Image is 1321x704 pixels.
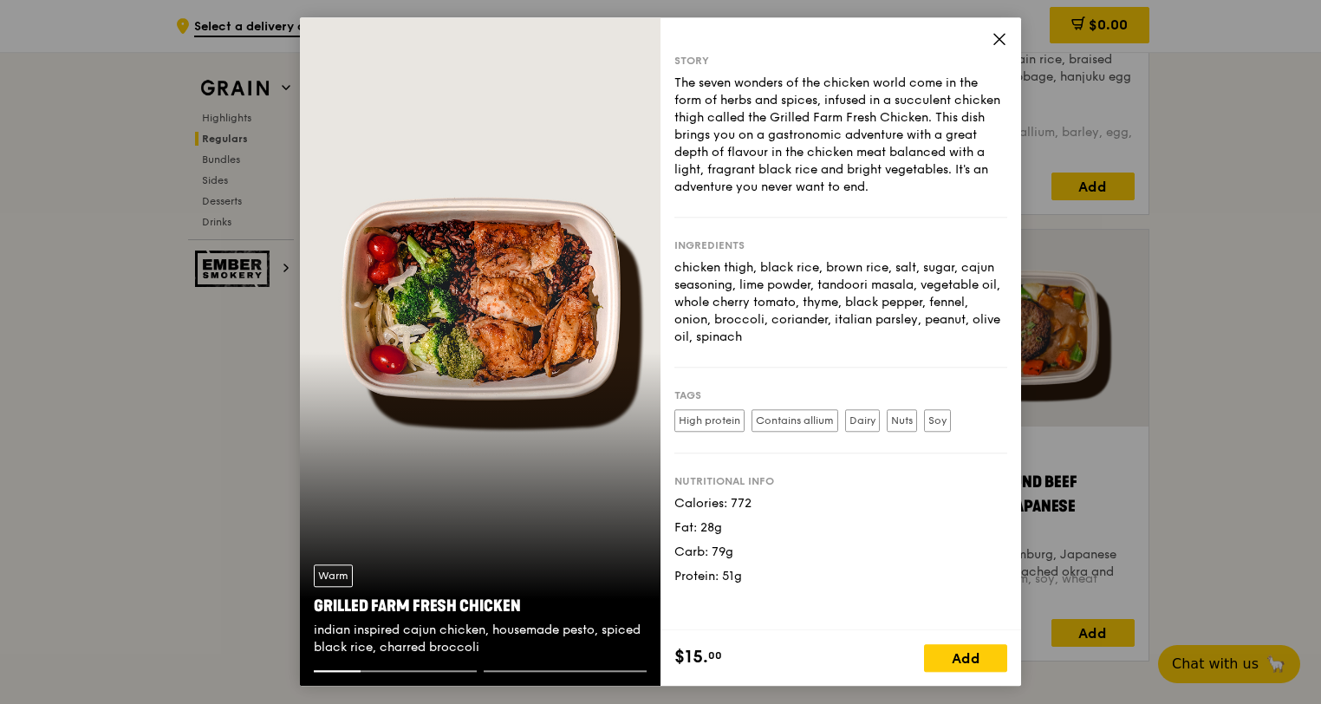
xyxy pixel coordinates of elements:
div: Grilled Farm Fresh Chicken [314,595,647,619]
div: Protein: 51g [674,568,1007,585]
label: Soy [924,409,951,432]
div: Nutritional info [674,474,1007,488]
label: Dairy [845,409,880,432]
div: Tags [674,388,1007,402]
label: High protein [674,409,745,432]
div: Carb: 79g [674,544,1007,561]
span: 00 [708,649,722,663]
div: Fat: 28g [674,519,1007,537]
span: $15. [674,645,708,671]
label: Contains allium [752,409,838,432]
div: The seven wonders of the chicken world come in the form of herbs and spices, infused in a succule... [674,75,1007,196]
div: Story [674,54,1007,68]
div: Calories: 772 [674,495,1007,512]
div: Add [924,645,1007,673]
label: Nuts [887,409,917,432]
div: Ingredients [674,238,1007,252]
div: chicken thigh, black rice, brown rice, salt, sugar, cajun seasoning, lime powder, tandoori masala... [674,259,1007,346]
div: Warm [314,565,353,588]
div: indian inspired cajun chicken, housemade pesto, spiced black rice, charred broccoli [314,623,647,657]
